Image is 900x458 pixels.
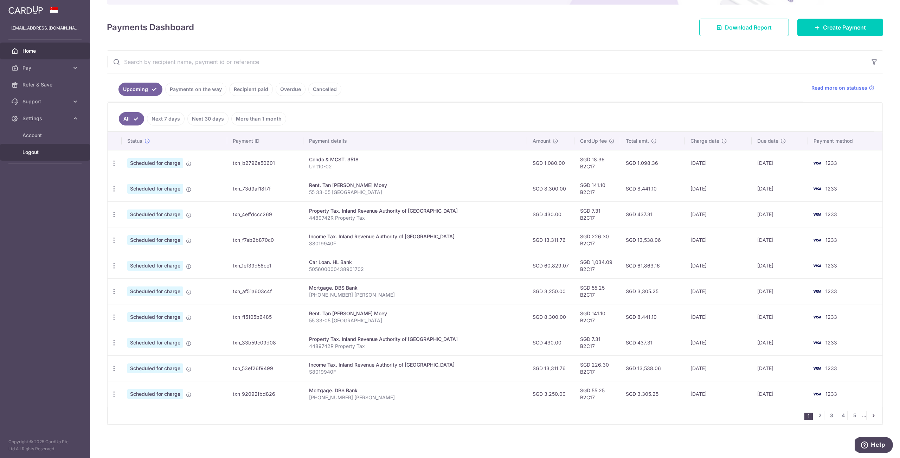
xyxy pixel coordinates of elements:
[574,176,620,201] td: SGD 141.10 B2C17
[620,150,685,176] td: SGD 1,098.36
[533,137,551,144] span: Amount
[127,363,183,373] span: Scheduled for charge
[22,47,69,54] span: Home
[825,391,837,397] span: 1233
[685,150,752,176] td: [DATE]
[685,201,752,227] td: [DATE]
[808,132,882,150] th: Payment method
[574,381,620,407] td: SGD 55.25 B2C17
[127,158,183,168] span: Scheduled for charge
[620,227,685,253] td: SGD 13,538.06
[574,201,620,227] td: SGD 7.31 B2C17
[227,150,303,176] td: txn_b2796a50601
[810,210,824,219] img: Bank Card
[107,51,866,73] input: Search by recipient name, payment id or reference
[309,317,521,324] p: 55 33-05 [GEOGRAPHIC_DATA]
[574,253,620,278] td: SGD 1,034.09 B2C17
[810,313,824,321] img: Bank Card
[574,304,620,330] td: SGD 141.10 B2C17
[685,227,752,253] td: [DATE]
[527,278,574,304] td: SGD 3,250.00
[309,240,521,247] p: S8019940F
[685,278,752,304] td: [DATE]
[620,330,685,355] td: SGD 437.31
[752,355,808,381] td: [DATE]
[825,211,837,217] span: 1233
[752,176,808,201] td: [DATE]
[580,137,607,144] span: CardUp fee
[725,23,772,32] span: Download Report
[574,227,620,253] td: SGD 226.30 B2C17
[620,253,685,278] td: SGD 61,863.16
[811,84,867,91] span: Read more on statuses
[574,355,620,381] td: SGD 226.30 B2C17
[309,189,521,196] p: 55 33-05 [GEOGRAPHIC_DATA]
[690,137,719,144] span: Charge date
[527,150,574,176] td: SGD 1,080.00
[127,184,183,194] span: Scheduled for charge
[22,115,69,122] span: Settings
[752,330,808,355] td: [DATE]
[825,365,837,371] span: 1233
[810,185,824,193] img: Bank Card
[620,381,685,407] td: SGD 3,305.25
[127,261,183,271] span: Scheduled for charge
[527,304,574,330] td: SGD 8,300.00
[752,150,808,176] td: [DATE]
[810,159,824,167] img: Bank Card
[685,176,752,201] td: [DATE]
[685,355,752,381] td: [DATE]
[810,287,824,296] img: Bank Card
[620,201,685,227] td: SGD 437.31
[811,84,874,91] a: Read more on statuses
[127,312,183,322] span: Scheduled for charge
[810,338,824,347] img: Bank Card
[229,83,273,96] a: Recipient paid
[308,83,341,96] a: Cancelled
[127,137,142,144] span: Status
[527,355,574,381] td: SGD 13,311.76
[309,394,521,401] p: [PHONE_NUMBER] [PERSON_NAME]
[147,112,185,125] a: Next 7 days
[22,98,69,105] span: Support
[107,21,194,34] h4: Payments Dashboard
[855,437,893,454] iframe: Opens a widget where you can find more information
[752,201,808,227] td: [DATE]
[309,182,521,189] div: Rent. Tan [PERSON_NAME] Moey
[127,286,183,296] span: Scheduled for charge
[227,201,303,227] td: txn_4effdccc269
[797,19,883,36] a: Create Payment
[309,214,521,221] p: 4489742R Property Tax
[309,266,521,273] p: 505600000438901702
[227,278,303,304] td: txn_af51a603c4f
[527,176,574,201] td: SGD 8,300.00
[620,278,685,304] td: SGD 3,305.25
[850,411,859,420] a: 5
[22,81,69,88] span: Refer & Save
[825,288,837,294] span: 1233
[752,227,808,253] td: [DATE]
[825,186,837,192] span: 1233
[309,163,521,170] p: Unit10-02
[527,253,574,278] td: SGD 60,829.07
[22,149,69,156] span: Logout
[227,176,303,201] td: txn_73d9af18f7f
[309,156,521,163] div: Condo & MCST. 3518
[309,233,521,240] div: Income Tax. Inland Revenue Authority of [GEOGRAPHIC_DATA]
[685,381,752,407] td: [DATE]
[825,237,837,243] span: 1233
[309,361,521,368] div: Income Tax. Inland Revenue Authority of [GEOGRAPHIC_DATA]
[574,330,620,355] td: SGD 7.31 B2C17
[227,227,303,253] td: txn_f7ab2b870c0
[757,137,778,144] span: Due date
[309,336,521,343] div: Property Tax. Inland Revenue Authority of [GEOGRAPHIC_DATA]
[11,25,79,32] p: [EMAIL_ADDRESS][DOMAIN_NAME]
[309,368,521,375] p: S8019940F
[227,330,303,355] td: txn_33b59c09d08
[309,343,521,350] p: 4489742R Property Tax
[309,259,521,266] div: Car Loan. HL Bank
[825,263,837,269] span: 1233
[127,235,183,245] span: Scheduled for charge
[825,160,837,166] span: 1233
